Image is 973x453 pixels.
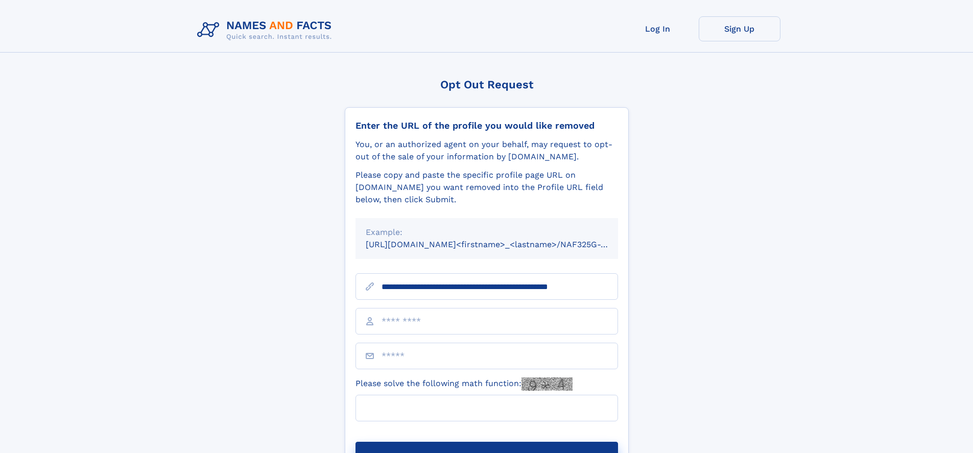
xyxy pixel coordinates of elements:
[355,138,618,163] div: You, or an authorized agent on your behalf, may request to opt-out of the sale of your informatio...
[355,377,573,391] label: Please solve the following math function:
[193,16,340,44] img: Logo Names and Facts
[617,16,699,41] a: Log In
[366,240,637,249] small: [URL][DOMAIN_NAME]<firstname>_<lastname>/NAF325G-xxxxxxxx
[355,169,618,206] div: Please copy and paste the specific profile page URL on [DOMAIN_NAME] you want removed into the Pr...
[699,16,780,41] a: Sign Up
[355,120,618,131] div: Enter the URL of the profile you would like removed
[366,226,608,239] div: Example:
[345,78,629,91] div: Opt Out Request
